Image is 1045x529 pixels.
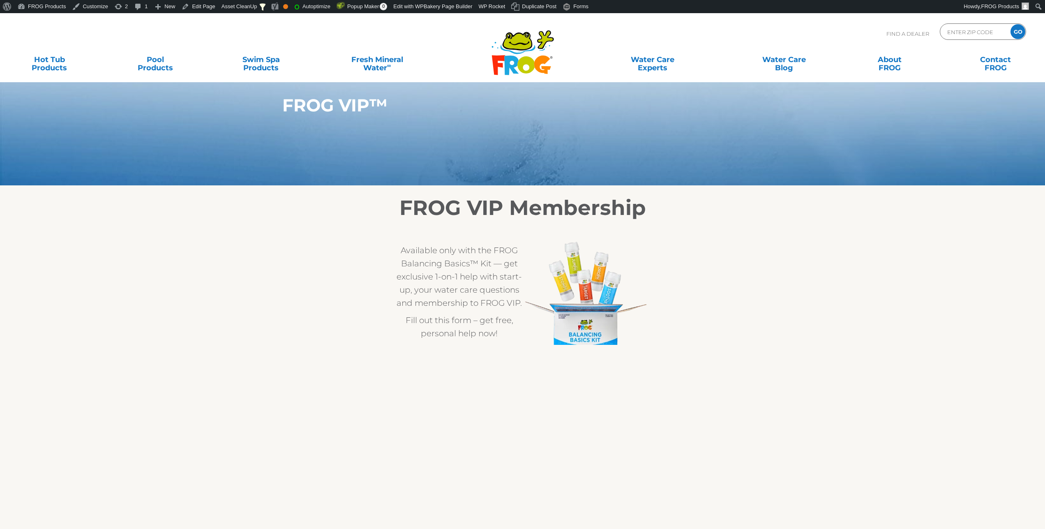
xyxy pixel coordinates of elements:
p: Find A Dealer [886,23,929,44]
img: Balancing-Basics-Box-Open [523,231,649,345]
span: 0 [380,3,387,10]
sup: ∞ [387,62,391,69]
h2: FROG VIP Membership [354,196,691,220]
h1: FROG VIP™ [282,95,573,115]
input: GO [1010,24,1025,39]
a: Water CareExperts [586,51,719,68]
a: PoolProducts [114,51,196,68]
p: Available only with the FROG Balancing Basics™ Kit — get exclusive 1-on-1 help with start-up, you... [396,244,523,310]
div: OK [283,4,288,9]
a: Swim SpaProducts [220,51,302,68]
span: FROG Products [981,3,1019,9]
a: Fresh MineralWater∞ [325,51,428,68]
a: AboutFROG [849,51,931,68]
input: Zip Code Form [946,26,1002,38]
p: Fill out this form – get free, personal help now! [396,314,523,340]
a: Water CareBlog [743,51,825,68]
a: Hot TubProducts [8,51,90,68]
a: ContactFROG [955,51,1037,68]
